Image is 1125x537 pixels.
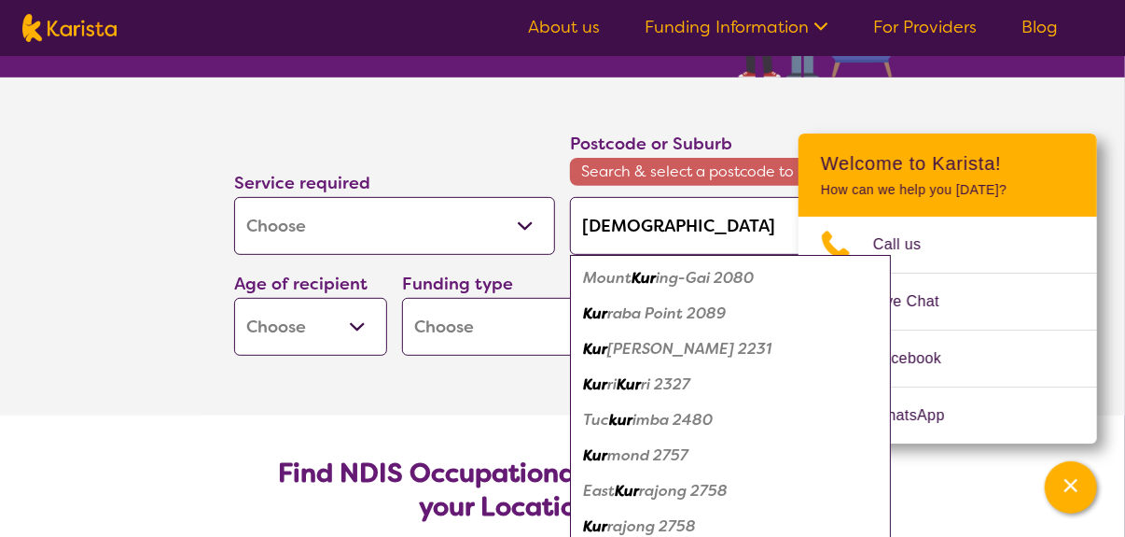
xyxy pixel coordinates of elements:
a: Blog [1021,16,1058,38]
em: mond 2757 [607,445,688,465]
div: Kurmond 2757 [579,438,882,473]
em: Kur [583,516,607,536]
em: Kur [583,304,607,323]
span: Live Chat [873,288,962,316]
div: Kurraba Point 2089 [579,296,882,332]
div: Kurri Kurri 2327 [579,367,882,403]
p: How can we help you [DATE]? [821,182,1075,198]
a: About us [528,16,600,38]
ul: Choose channel [799,217,1097,444]
div: Kurnell 2231 [579,332,882,367]
label: Service required [234,172,370,194]
span: Call us [873,231,944,259]
em: Kur [615,481,639,501]
span: WhatsApp [873,402,967,430]
span: Facebook [873,345,964,373]
em: Kur [632,268,656,288]
a: Funding Information [645,16,828,38]
em: ing-Gai 2080 [656,268,754,288]
em: Kur [583,339,607,359]
span: Search & select a postcode to proceed [570,158,891,186]
em: ri 2327 [641,374,690,394]
em: Mount [583,268,632,288]
em: rajong 2758 [639,481,728,501]
label: Postcode or Suburb [570,133,732,155]
em: kur [609,410,632,430]
em: Kur [583,374,607,394]
label: Age of recipient [234,273,368,295]
img: Karista logo [22,14,117,42]
em: Kur [583,445,607,465]
h2: Welcome to Karista! [821,152,1075,175]
em: rajong 2758 [607,516,696,536]
button: Channel Menu [1045,461,1097,514]
div: Tuckurimba 2480 [579,403,882,438]
a: For Providers [873,16,977,38]
em: raba Point 2089 [607,304,726,323]
a: Web link opens in a new tab. [799,388,1097,444]
label: Funding type [402,273,513,295]
div: Mount Kuring-Gai 2080 [579,261,882,296]
em: ri [607,374,617,394]
em: Kur [617,374,641,394]
em: [PERSON_NAME] 2231 [607,339,771,359]
h2: Find NDIS Occupational Therapists based on your Location & Needs [249,457,876,524]
div: Channel Menu [799,134,1097,444]
em: imba 2480 [632,410,713,430]
em: East [583,481,615,501]
div: East Kurrajong 2758 [579,473,882,509]
em: Tuc [583,410,609,430]
input: Type [570,197,891,255]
